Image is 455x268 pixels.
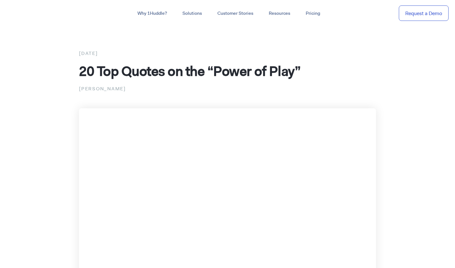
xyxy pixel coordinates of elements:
p: [PERSON_NAME] [79,85,376,93]
a: Solutions [175,8,210,19]
a: Pricing [298,8,328,19]
a: Resources [261,8,298,19]
a: Customer Stories [210,8,261,19]
img: ... [6,7,52,19]
a: Why 1Huddle? [130,8,175,19]
span: 20 Top Quotes on the “Power of Play” [79,62,301,80]
a: Request a Demo [399,5,449,21]
div: [DATE] [79,49,376,58]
